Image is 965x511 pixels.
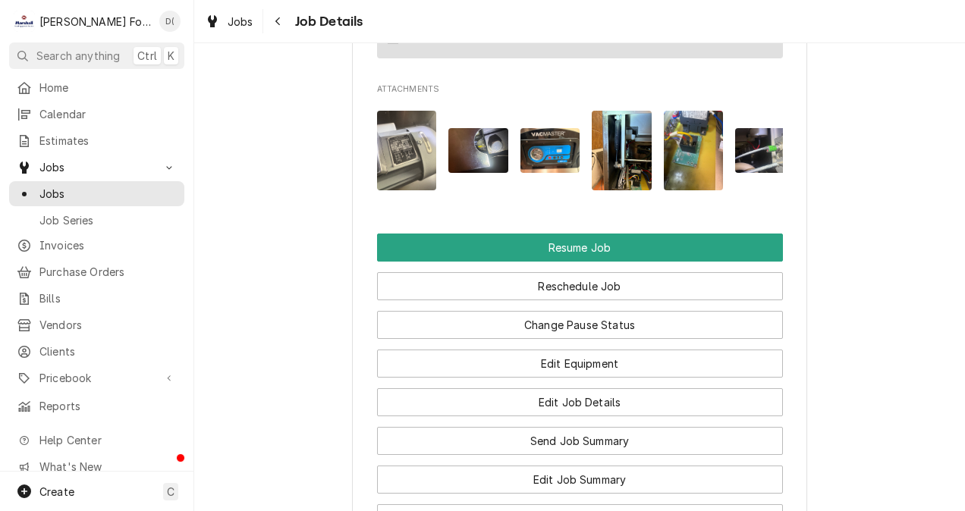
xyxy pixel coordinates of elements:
[520,128,580,173] img: 9w8zxOCQIOt3l7Iyawog
[39,186,177,202] span: Jobs
[39,290,177,306] span: Bills
[39,343,177,359] span: Clients
[39,212,177,228] span: Job Series
[377,234,783,262] div: Button Group Row
[167,484,174,500] span: C
[39,432,175,448] span: Help Center
[377,350,783,378] button: Edit Equipment
[664,111,724,190] img: k4V7LHawQJGqZyxzWPsr
[9,428,184,453] a: Go to Help Center
[39,370,154,386] span: Pricebook
[592,111,652,190] img: Uhz2nMncQiqJ9sPqcBbp
[159,11,181,32] div: D(
[9,181,184,206] a: Jobs
[377,311,783,339] button: Change Pause Status
[377,427,783,455] button: Send Job Summary
[39,14,151,30] div: [PERSON_NAME] Food Equipment Service
[9,454,184,479] a: Go to What's New
[39,264,177,280] span: Purchase Orders
[735,128,795,173] img: e8Tuvkj3TJep4ZCHyacU
[377,455,783,494] div: Button Group Row
[199,9,259,34] a: Jobs
[9,259,184,284] a: Purchase Orders
[9,128,184,153] a: Estimates
[9,365,184,390] a: Go to Pricebook
[14,11,35,32] div: Marshall Food Equipment Service's Avatar
[39,237,177,253] span: Invoices
[377,234,783,262] button: Resume Job
[228,14,253,30] span: Jobs
[291,11,363,32] span: Job Details
[377,416,783,455] div: Button Group Row
[39,106,177,122] span: Calendar
[9,42,184,69] button: Search anythingCtrlK
[9,312,184,337] a: Vendors
[36,48,120,64] span: Search anything
[377,466,783,494] button: Edit Job Summary
[377,83,783,96] span: Attachments
[39,80,177,96] span: Home
[9,233,184,258] a: Invoices
[377,262,783,300] div: Button Group Row
[14,11,35,32] div: M
[39,459,175,475] span: What's New
[266,9,291,33] button: Navigate back
[377,388,783,416] button: Edit Job Details
[377,272,783,300] button: Reschedule Job
[39,398,177,414] span: Reports
[9,75,184,100] a: Home
[137,48,157,64] span: Ctrl
[377,339,783,378] div: Button Group Row
[159,11,181,32] div: David Testa (92)'s Avatar
[39,159,154,175] span: Jobs
[39,485,74,498] span: Create
[377,99,783,202] span: Attachments
[377,300,783,339] div: Button Group Row
[377,83,783,202] div: Attachments
[9,155,184,180] a: Go to Jobs
[39,133,177,149] span: Estimates
[9,339,184,364] a: Clients
[448,128,508,173] img: Ti8NzL2bRBy9RDwA7Tg4
[168,48,174,64] span: K
[9,102,184,127] a: Calendar
[9,208,184,233] a: Job Series
[377,378,783,416] div: Button Group Row
[9,286,184,311] a: Bills
[39,317,177,333] span: Vendors
[9,393,184,419] a: Reports
[377,111,437,190] img: gUutVCmpR5S9lQGovwND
